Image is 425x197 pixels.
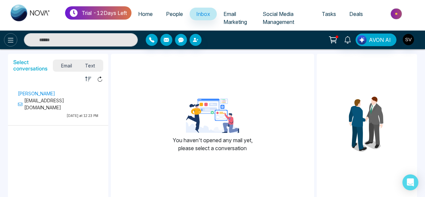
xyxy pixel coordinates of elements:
span: Home [138,11,153,17]
span: People [166,11,183,17]
span: AVON AI [369,36,391,44]
img: landing-page-for-google-ads-3.png [186,99,239,133]
span: Deals [349,11,363,17]
span: Text [79,61,102,70]
a: Email Marketing [217,8,256,28]
a: People [159,8,190,20]
a: Home [131,8,159,20]
button: AVON AI [356,34,396,46]
a: Inbox [190,8,217,20]
span: Email [54,61,79,70]
div: Open Intercom Messenger [402,174,418,190]
a: Deals [343,8,370,20]
img: Nova CRM Logo [11,5,50,21]
p: [PERSON_NAME] [18,90,98,97]
p: [DATE] at 12:23 PM [18,113,98,118]
a: Social Media Management [256,8,315,28]
span: Social Media Management [263,11,294,25]
p: Trial - 12 Days Left [82,9,127,17]
span: Inbox [196,11,210,17]
p: [EMAIL_ADDRESS][DOMAIN_NAME] [18,97,98,111]
p: You haven't opened any mail yet, please select a conversation [173,136,253,152]
img: User Avatar [403,34,414,45]
span: Email Marketing [223,11,247,25]
img: Market-place.gif [373,6,421,21]
a: Tasks [315,8,343,20]
span: Tasks [322,11,336,17]
img: Lead Flow [357,35,367,45]
h5: Select conversations [13,59,53,72]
